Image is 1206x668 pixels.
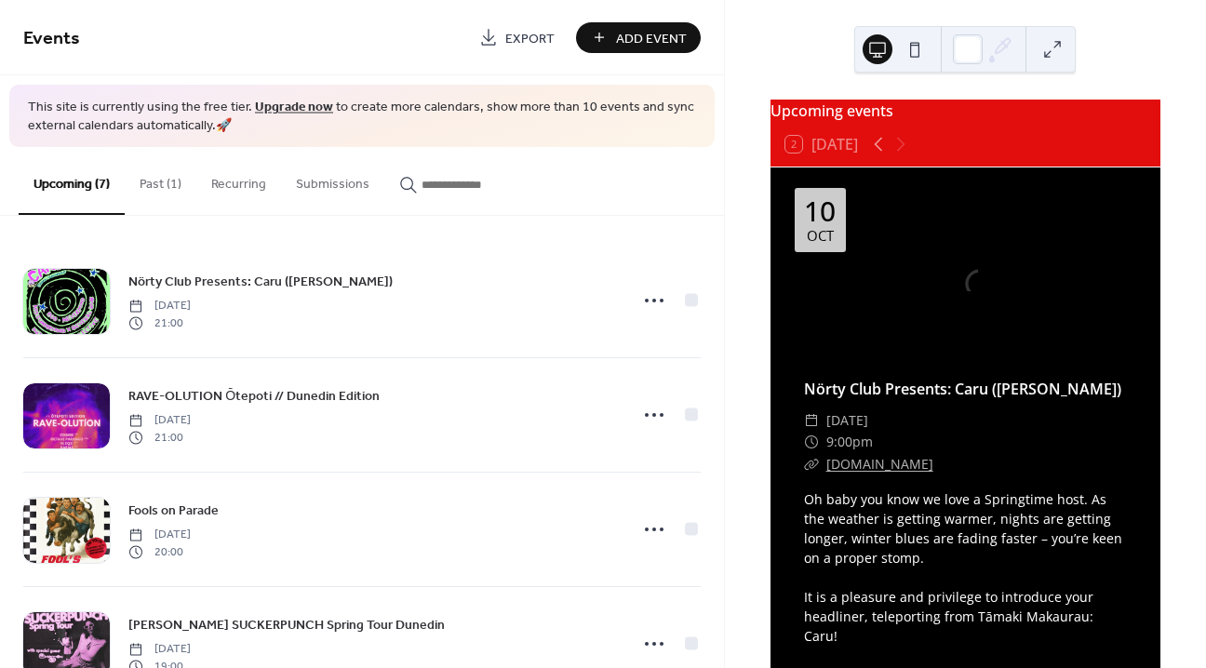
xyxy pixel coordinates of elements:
[576,22,701,53] button: Add Event
[255,95,333,120] a: Upgrade now
[128,527,191,543] span: [DATE]
[128,501,219,521] span: Fools on Parade
[804,409,819,432] div: ​
[128,616,445,635] span: [PERSON_NAME] SUCKERPUNCH Spring Tour Dunedin
[804,453,819,475] div: ​
[804,197,836,225] div: 10
[128,543,191,560] span: 20:00
[128,271,393,292] a: Nörty Club Presents: Caru ([PERSON_NAME])
[807,229,834,243] div: Oct
[125,147,196,213] button: Past (1)
[28,99,696,135] span: This site is currently using the free tier. to create more calendars, show more than 10 events an...
[826,409,868,432] span: [DATE]
[281,147,384,213] button: Submissions
[196,147,281,213] button: Recurring
[23,20,80,57] span: Events
[826,431,873,453] span: 9:00pm
[128,387,380,407] span: RAVE-OLUTION Ōtepoti // Dunedin Edition
[128,500,219,521] a: Fools on Parade
[465,22,569,53] a: Export
[804,379,1121,399] a: Nörty Club Presents: Caru ([PERSON_NAME])
[804,431,819,453] div: ​
[826,455,933,473] a: [DOMAIN_NAME]
[19,147,125,215] button: Upcoming (7)
[128,385,380,407] a: RAVE-OLUTION Ōtepoti // Dunedin Edition
[128,429,191,446] span: 21:00
[616,29,687,48] span: Add Event
[505,29,555,48] span: Export
[128,314,191,331] span: 21:00
[128,641,191,658] span: [DATE]
[128,614,445,635] a: [PERSON_NAME] SUCKERPUNCH Spring Tour Dunedin
[128,412,191,429] span: [DATE]
[128,273,393,292] span: Nörty Club Presents: Caru ([PERSON_NAME])
[128,298,191,314] span: [DATE]
[770,100,1160,122] div: Upcoming events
